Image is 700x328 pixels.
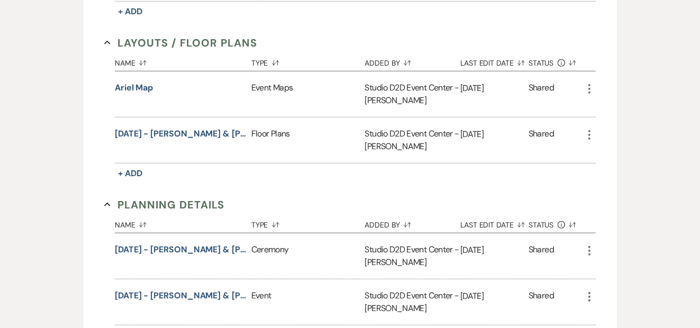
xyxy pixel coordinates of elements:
[251,279,365,325] div: Event
[115,81,153,94] button: Ariel Map
[529,289,554,315] div: Shared
[365,51,460,71] button: Added By
[460,213,529,233] button: Last Edit Date
[115,51,251,71] button: Name
[529,243,554,269] div: Shared
[104,35,257,51] button: Layouts / Floor Plans
[104,197,224,213] button: Planning Details
[115,166,146,181] button: + Add
[529,127,554,153] div: Shared
[115,127,247,140] button: [DATE] - [PERSON_NAME] & [PERSON_NAME] - Floor Plan
[115,4,146,19] button: + Add
[251,233,365,279] div: Ceremony
[529,213,583,233] button: Status
[115,243,247,256] button: [DATE] - [PERSON_NAME] & [PERSON_NAME] Details
[529,81,554,107] div: Shared
[365,279,460,325] div: Studio D2D Event Center - [PERSON_NAME]
[460,243,529,257] p: [DATE]
[251,117,365,163] div: Floor Plans
[365,71,460,117] div: Studio D2D Event Center - [PERSON_NAME]
[529,51,583,71] button: Status
[115,289,247,302] button: [DATE] - [PERSON_NAME] & [PERSON_NAME] - Event Details
[460,51,529,71] button: Last Edit Date
[115,213,251,233] button: Name
[365,213,460,233] button: Added By
[251,51,365,71] button: Type
[251,213,365,233] button: Type
[365,233,460,279] div: Studio D2D Event Center - [PERSON_NAME]
[460,127,529,141] p: [DATE]
[118,168,142,179] span: + Add
[460,289,529,303] p: [DATE]
[118,6,142,17] span: + Add
[365,117,460,163] div: Studio D2D Event Center - [PERSON_NAME]
[529,221,554,229] span: Status
[529,59,554,67] span: Status
[460,81,529,95] p: [DATE]
[251,71,365,117] div: Event Maps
